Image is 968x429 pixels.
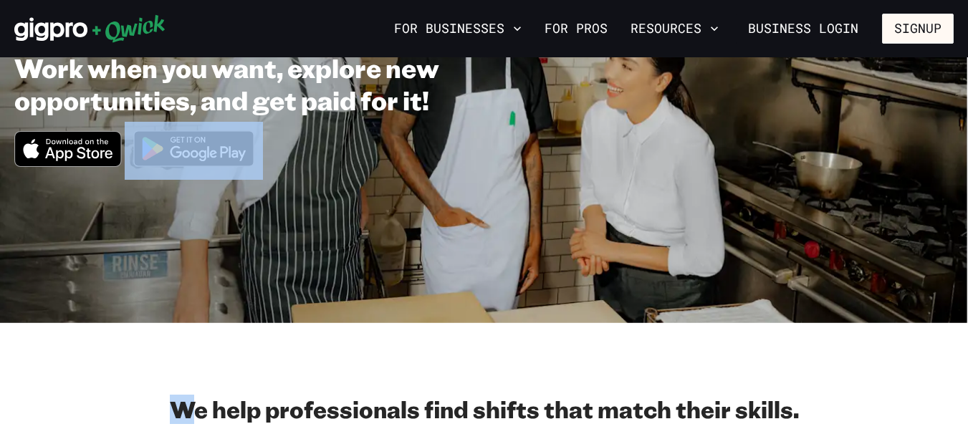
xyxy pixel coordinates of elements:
[14,52,578,116] h1: Work when you want, explore new opportunities, and get paid for it!
[736,14,871,44] a: Business Login
[125,122,264,175] img: Get it on Google Play
[625,16,724,41] button: Resources
[539,16,613,41] a: For Pros
[882,14,954,44] button: Signup
[14,395,954,423] h2: We help professionals find shifts that match their skills.
[14,155,122,170] a: Download on the App Store
[388,16,527,41] button: For Businesses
